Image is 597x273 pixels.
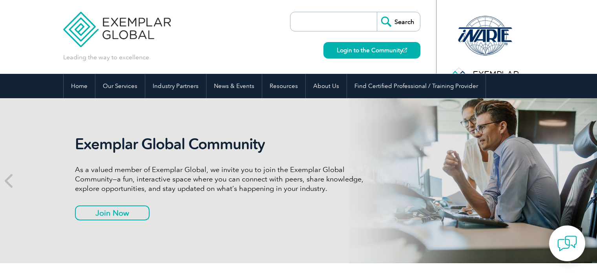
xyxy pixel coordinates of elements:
h2: Exemplar Global Community [75,135,369,153]
a: Resources [262,74,305,98]
a: About Us [306,74,347,98]
a: News & Events [206,74,262,98]
a: Login to the Community [323,42,420,59]
input: Search [377,12,420,31]
a: Home [64,74,95,98]
a: Our Services [95,74,145,98]
img: open_square.png [403,48,407,52]
a: Join Now [75,205,150,220]
p: As a valued member of Exemplar Global, we invite you to join the Exemplar Global Community—a fun,... [75,165,369,193]
a: Industry Partners [145,74,206,98]
a: Find Certified Professional / Training Provider [347,74,486,98]
p: Leading the way to excellence [63,53,149,62]
img: contact-chat.png [557,234,577,253]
